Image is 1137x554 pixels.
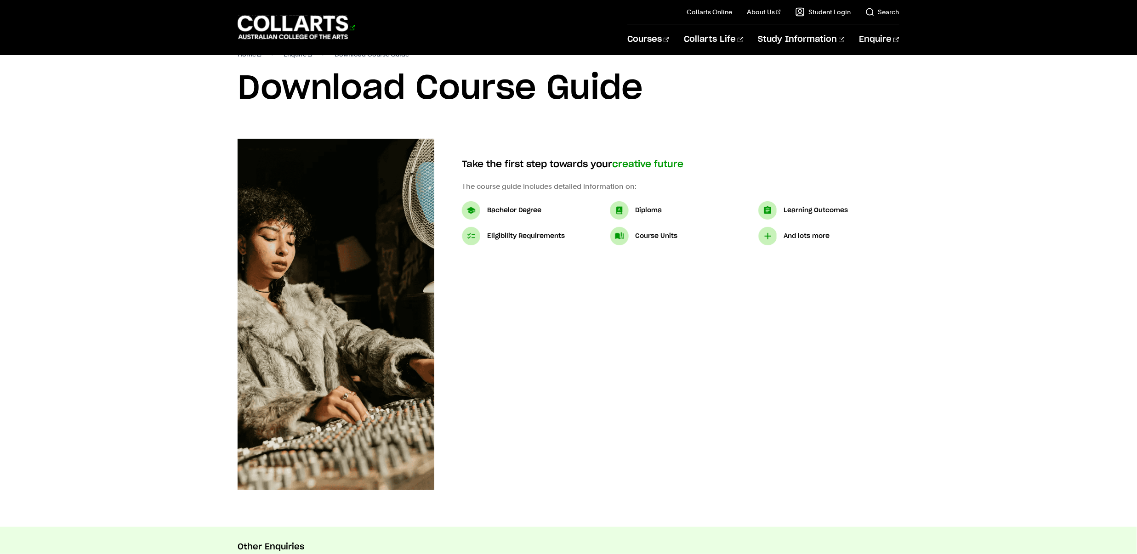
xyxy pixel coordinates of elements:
[238,14,355,40] div: Go to homepage
[784,205,848,216] p: Learning Outcomes
[796,7,851,17] a: Student Login
[238,542,899,553] p: Other Enquiries
[687,7,732,17] a: Collarts Online
[462,181,899,192] p: The course guide includes detailed information on:
[462,201,480,220] img: Bachelor Degree
[758,24,845,55] a: Study Information
[238,68,899,109] h1: Download Course Guide
[610,201,629,220] img: Diploma
[758,227,777,245] img: And lots more
[612,160,683,169] span: creative future
[784,231,830,242] p: And lots more
[462,157,899,172] h4: Take the first step towards your
[627,24,669,55] a: Courses
[865,7,899,17] a: Search
[747,7,781,17] a: About Us
[758,201,777,220] img: Learning Outcomes
[610,227,629,245] img: Course Units
[487,205,541,216] p: Bachelor Degree
[462,227,480,245] img: Eligibility Requirements
[636,205,662,216] p: Diploma
[684,24,743,55] a: Collarts Life
[859,24,899,55] a: Enquire
[487,231,565,242] p: Eligibility Requirements
[636,231,678,242] p: Course Units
